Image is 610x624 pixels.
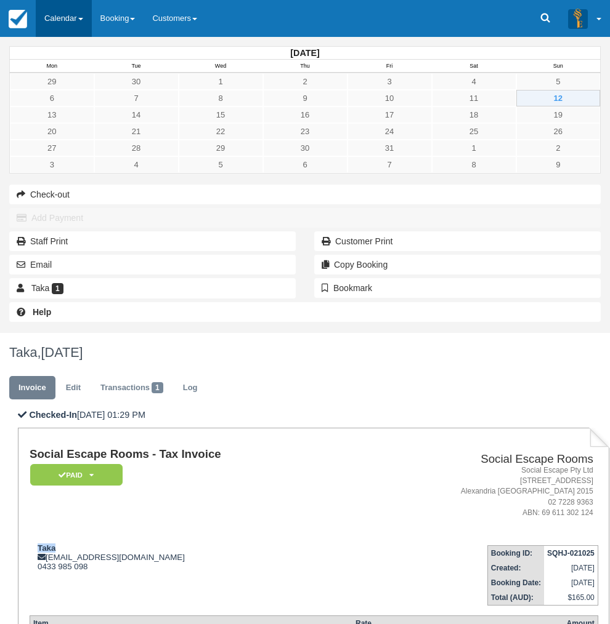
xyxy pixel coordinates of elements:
[10,73,94,90] a: 29
[179,106,263,123] a: 15
[348,140,432,156] a: 31
[52,283,63,294] span: 1
[38,543,55,553] strong: Taka
[18,409,609,422] p: [DATE] 01:29 PM
[487,545,544,561] th: Booking ID:
[10,90,94,106] a: 6
[516,156,601,173] a: 9
[10,60,94,73] th: Mon
[30,543,356,571] div: [EMAIL_ADDRESS][DOMAIN_NAME] 0433 985 098
[290,48,319,58] strong: [DATE]
[91,376,173,400] a: Transactions1
[348,90,432,106] a: 10
[94,140,179,156] a: 28
[41,345,83,360] span: [DATE]
[33,307,51,317] b: Help
[179,90,263,106] a: 8
[348,156,432,173] a: 7
[94,90,179,106] a: 7
[9,255,296,274] button: Email
[516,90,601,106] a: 12
[94,156,179,173] a: 4
[179,156,263,173] a: 5
[94,73,179,90] a: 30
[516,123,601,140] a: 26
[360,453,593,466] h2: Social Escape Rooms
[9,185,601,204] button: Check-out
[10,140,94,156] a: 27
[568,9,588,28] img: A3
[263,73,348,90] a: 2
[487,561,544,575] th: Created:
[516,73,601,90] a: 5
[263,106,348,123] a: 16
[487,575,544,590] th: Booking Date:
[179,60,263,73] th: Wed
[29,410,77,420] b: Checked-In
[516,106,601,123] a: 19
[30,448,356,461] h1: Social Escape Rooms - Tax Invoice
[314,231,601,251] a: Customer Print
[10,106,94,123] a: 13
[10,156,94,173] a: 3
[544,561,598,575] td: [DATE]
[263,140,348,156] a: 30
[432,156,516,173] a: 8
[432,73,516,90] a: 4
[152,382,163,393] span: 1
[432,140,516,156] a: 1
[174,376,207,400] a: Log
[263,90,348,106] a: 9
[9,376,55,400] a: Invoice
[9,231,296,251] a: Staff Print
[30,464,123,486] em: Paid
[348,60,432,73] th: Fri
[263,60,348,73] th: Thu
[10,123,94,140] a: 20
[516,60,601,73] th: Sun
[179,73,263,90] a: 1
[544,590,598,606] td: $165.00
[179,140,263,156] a: 29
[544,575,598,590] td: [DATE]
[9,278,296,298] a: Taka 1
[179,123,263,140] a: 22
[9,345,601,360] h1: Taka,
[360,465,593,518] address: Social Escape Pty Ltd [STREET_ADDRESS] Alexandria [GEOGRAPHIC_DATA] 2015 02 7228 9363 ABN: 69 611...
[314,255,601,274] button: Copy Booking
[432,90,516,106] a: 11
[30,463,118,486] a: Paid
[9,302,601,322] a: Help
[263,156,348,173] a: 6
[9,208,601,228] button: Add Payment
[432,123,516,140] a: 25
[432,60,516,73] th: Sat
[348,123,432,140] a: 24
[348,73,432,90] a: 3
[487,590,544,606] th: Total (AUD):
[263,123,348,140] a: 23
[94,60,179,73] th: Tue
[348,106,432,123] a: 17
[432,106,516,123] a: 18
[9,10,27,28] img: checkfront-main-nav-mini-logo.png
[314,278,601,298] button: Bookmark
[31,283,50,293] span: Taka
[94,123,179,140] a: 21
[516,140,601,156] a: 2
[94,106,179,123] a: 14
[547,549,595,558] strong: SQHJ-021025
[57,376,90,400] a: Edit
